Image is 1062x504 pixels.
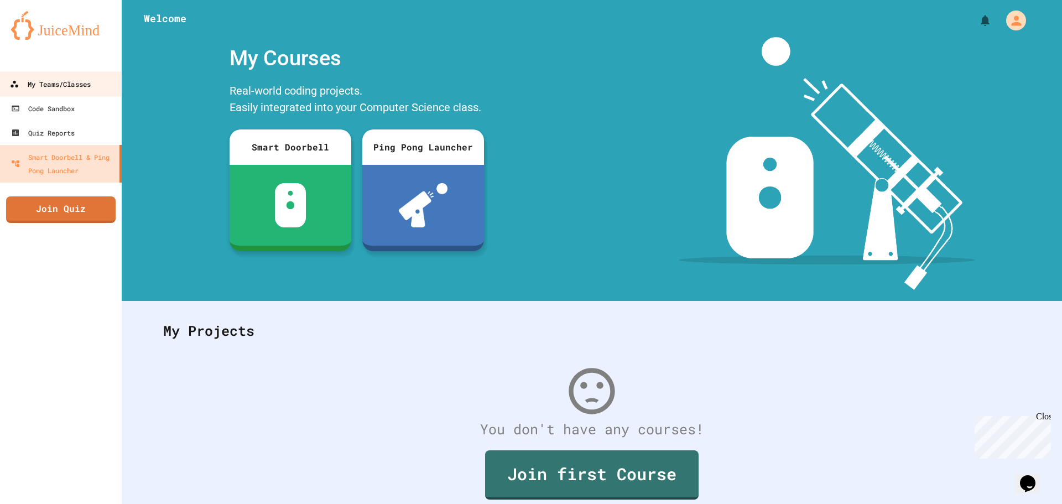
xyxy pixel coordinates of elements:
[1016,460,1051,493] iframe: chat widget
[362,129,484,165] div: Ping Pong Launcher
[230,129,351,165] div: Smart Doorbell
[970,412,1051,459] iframe: chat widget
[958,11,995,30] div: My Notifications
[10,77,91,91] div: My Teams/Classes
[6,196,116,223] a: Join Quiz
[152,419,1032,440] div: You don't have any courses!
[11,126,75,139] div: Quiz Reports
[679,37,975,290] img: banner-image-my-projects.png
[275,183,306,227] img: sdb-white.svg
[224,37,490,80] div: My Courses
[399,183,448,227] img: ppl-with-ball.png
[11,11,111,40] img: logo-orange.svg
[152,309,1032,352] div: My Projects
[485,450,699,500] a: Join first Course
[995,8,1029,33] div: My Account
[224,80,490,121] div: Real-world coding projects. Easily integrated into your Computer Science class.
[11,150,115,177] div: Smart Doorbell & Ping Pong Launcher
[11,102,75,115] div: Code Sandbox
[4,4,76,70] div: Chat with us now!Close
